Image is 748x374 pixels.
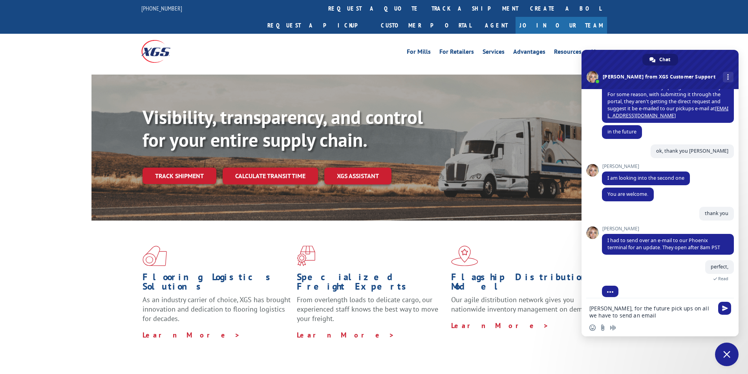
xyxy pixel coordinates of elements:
[607,77,728,119] span: I called the Tunnel Hill dispatcher about FCO000634289 and they apologized for the delay. For som...
[715,343,739,366] div: Close chat
[407,49,431,57] a: For Mills
[297,295,445,330] p: From overlength loads to delicate cargo, our experienced staff knows the best way to move your fr...
[642,54,678,66] div: Chat
[718,276,728,281] span: Read
[589,325,596,331] span: Insert an emoji
[516,17,607,34] a: Join Our Team
[602,164,690,169] span: [PERSON_NAME]
[554,49,582,57] a: Resources
[610,325,616,331] span: Audio message
[143,105,423,152] b: Visibility, transparency, and control for your entire supply chain.
[143,168,216,184] a: Track shipment
[656,148,728,154] span: ok, thank you [PERSON_NAME]
[477,17,516,34] a: Agent
[375,17,477,34] a: Customer Portal
[513,49,545,57] a: Advantages
[659,54,670,66] span: Chat
[723,72,733,82] div: More channels
[607,175,684,181] span: I am looking into the second one
[600,325,606,331] span: Send a file
[324,168,391,184] a: XGS ASSISTANT
[141,4,182,12] a: [PHONE_NUMBER]
[607,105,728,119] a: [EMAIL_ADDRESS][DOMAIN_NAME]
[451,295,596,314] span: Our agile distribution network gives you nationwide inventory management on demand.
[483,49,505,57] a: Services
[718,302,731,315] span: Send
[262,17,375,34] a: Request a pickup
[143,246,167,266] img: xgs-icon-total-supply-chain-intelligence-red
[297,272,445,295] h1: Specialized Freight Experts
[297,246,315,266] img: xgs-icon-focused-on-flooring-red
[143,295,291,323] span: As an industry carrier of choice, XGS has brought innovation and dedication to flooring logistics...
[602,226,734,232] span: [PERSON_NAME]
[705,210,728,217] span: thank you
[297,330,395,339] a: Learn More >
[451,246,478,266] img: xgs-icon-flagship-distribution-model-red
[143,272,291,295] h1: Flooring Logistics Solutions
[143,330,240,339] a: Learn More >
[711,263,728,270] span: perfect,
[439,49,474,57] a: For Retailers
[607,237,720,251] span: I had to send over an e-mail to our Phoenix terminal for an update. They open after 8am PST
[451,321,549,330] a: Learn More >
[607,128,636,135] span: in the future
[589,305,713,319] textarea: Compose your message...
[607,191,648,197] span: You are welcome.
[590,49,607,57] a: About
[223,168,318,184] a: Calculate transit time
[451,272,600,295] h1: Flagship Distribution Model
